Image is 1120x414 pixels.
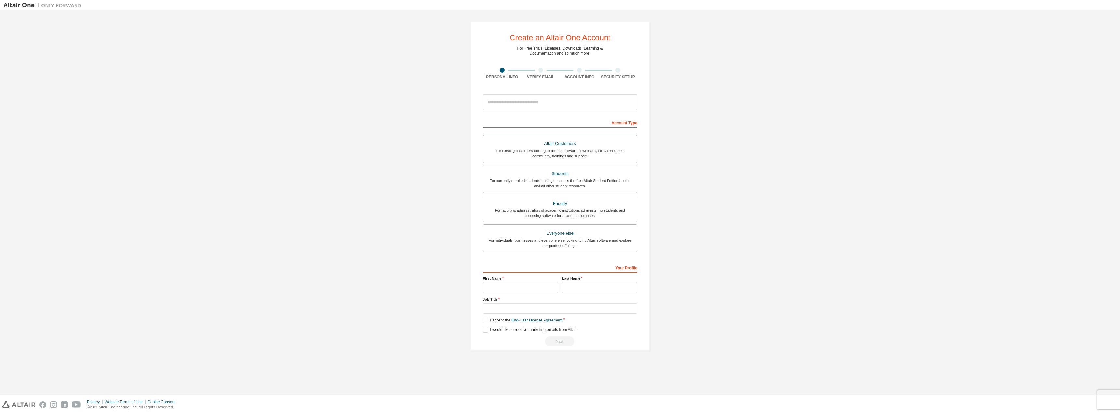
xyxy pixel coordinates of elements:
label: I accept the [483,318,562,323]
img: youtube.svg [72,401,81,408]
label: First Name [483,276,558,281]
div: For existing customers looking to access software downloads, HPC resources, community, trainings ... [487,148,633,159]
div: Cookie Consent [147,399,179,405]
div: Account Info [560,74,599,79]
div: Your Profile [483,262,637,273]
div: Faculty [487,199,633,208]
img: altair_logo.svg [2,401,35,408]
div: Website Terms of Use [105,399,147,405]
img: Altair One [3,2,85,8]
div: Students [487,169,633,178]
div: Privacy [87,399,105,405]
p: © 2025 Altair Engineering, Inc. All Rights Reserved. [87,405,179,410]
div: For individuals, businesses and everyone else looking to try Altair software and explore our prod... [487,238,633,248]
div: Account Type [483,117,637,128]
div: Altair Customers [487,139,633,148]
label: I would like to receive marketing emails from Altair [483,327,577,333]
div: For faculty & administrators of academic institutions administering students and accessing softwa... [487,208,633,218]
div: Everyone else [487,229,633,238]
img: facebook.svg [39,401,46,408]
label: Job Title [483,297,637,302]
div: Security Setup [599,74,637,79]
div: Create an Altair One Account [510,34,610,42]
div: Read and acccept EULA to continue [483,336,637,346]
div: Personal Info [483,74,522,79]
img: linkedin.svg [61,401,68,408]
div: For currently enrolled students looking to access the free Altair Student Edition bundle and all ... [487,178,633,189]
a: End-User License Agreement [511,318,563,322]
div: For Free Trials, Licenses, Downloads, Learning & Documentation and so much more. [517,46,603,56]
label: Last Name [562,276,637,281]
div: Verify Email [522,74,560,79]
img: instagram.svg [50,401,57,408]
